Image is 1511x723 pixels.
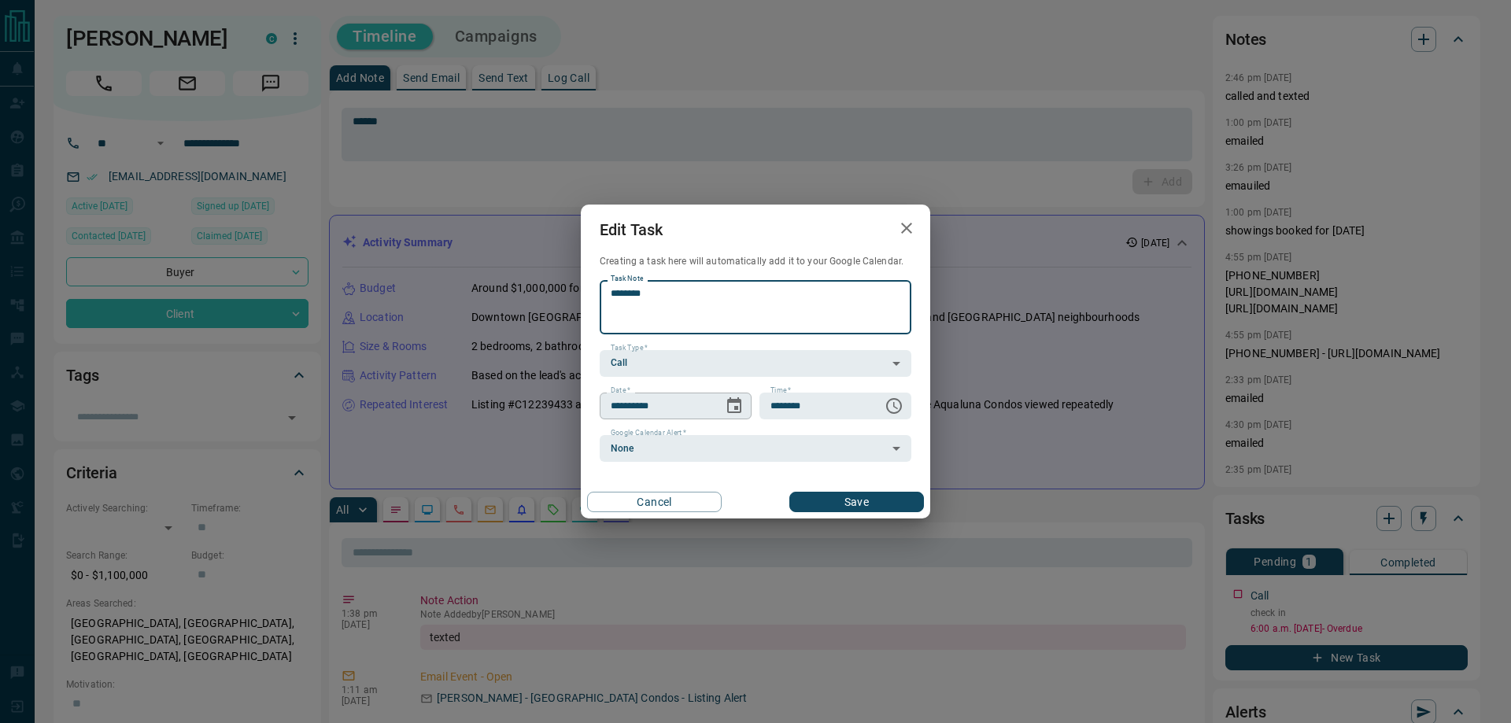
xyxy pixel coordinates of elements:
div: None [600,435,911,462]
label: Time [770,385,791,396]
button: Choose time, selected time is 6:00 AM [878,390,910,422]
label: Google Calendar Alert [611,428,686,438]
button: Cancel [587,492,722,512]
button: Choose date, selected date is Oct 14, 2025 [719,390,750,422]
label: Date [611,385,630,396]
label: Task Type [611,343,648,353]
div: Call [600,350,911,377]
p: Creating a task here will automatically add it to your Google Calendar. [600,255,911,268]
h2: Edit Task [581,205,682,255]
label: Task Note [611,274,643,284]
button: Save [789,492,924,512]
